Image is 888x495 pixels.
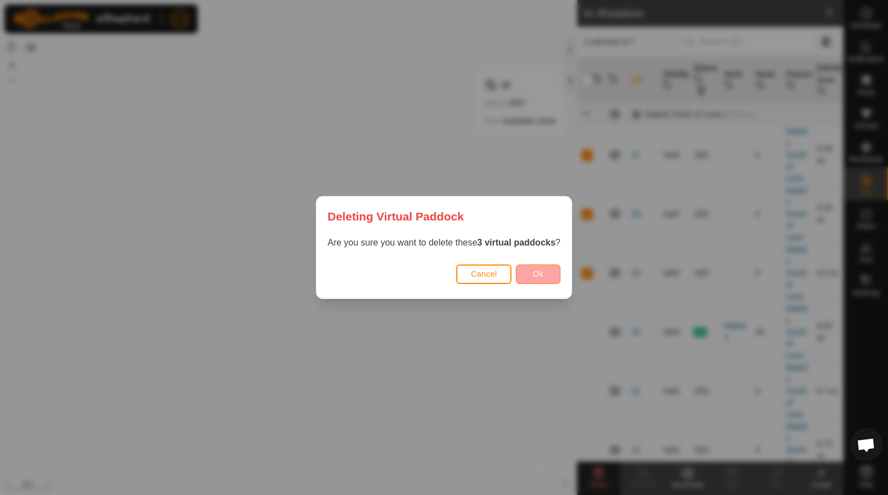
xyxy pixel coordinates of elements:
span: Ok [533,269,544,278]
strong: 3 virtual paddocks [477,238,556,247]
span: Cancel [471,269,497,278]
button: Ok [516,264,560,284]
button: Cancel [456,264,511,284]
span: Are you sure you want to delete these ? [328,238,560,247]
span: Deleting Virtual Paddock [328,208,464,225]
div: Open chat [850,428,883,462]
